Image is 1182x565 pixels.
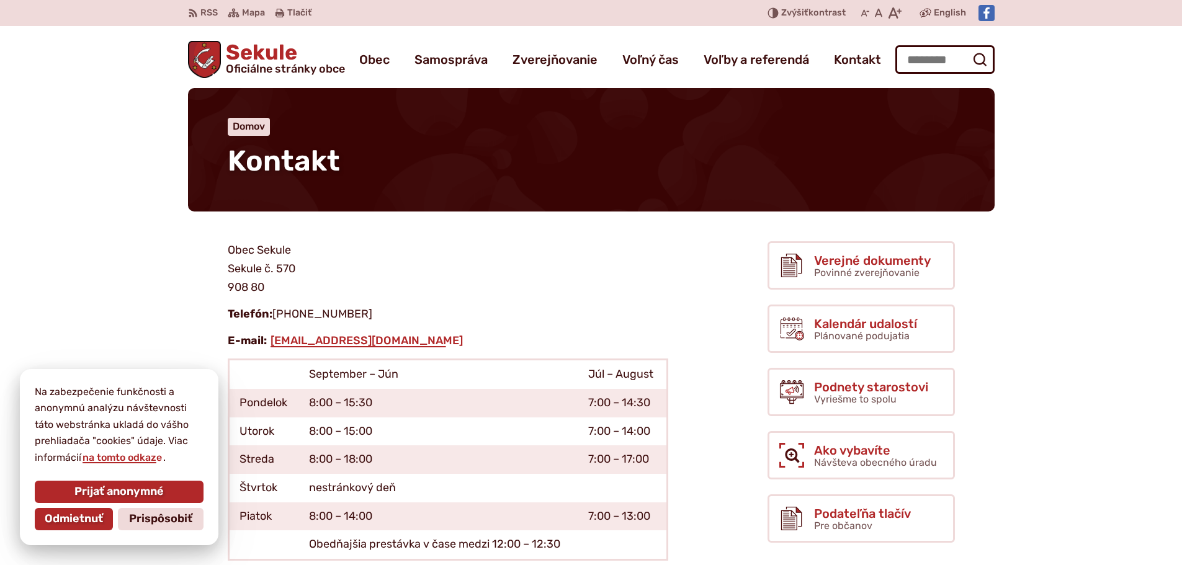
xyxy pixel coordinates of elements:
td: Piatok [228,502,299,531]
img: Prejsť na domovskú stránku [188,41,222,78]
a: Ako vybavíte Návšteva obecného úradu [768,431,955,479]
a: [EMAIL_ADDRESS][DOMAIN_NAME] [269,334,464,347]
td: Júl – August [578,360,667,389]
span: kontrast [781,8,846,19]
span: Tlačiť [287,8,311,19]
td: 7:00 – 17:00 [578,445,667,474]
td: September – Jún [299,360,578,389]
button: Prijať anonymné [35,481,204,503]
span: Oficiálne stránky obce [226,63,345,74]
strong: E-mail: [228,334,267,347]
button: Odmietnuť [35,508,113,530]
span: Vyriešme to spolu [814,393,897,405]
a: Domov [233,120,265,132]
a: Zverejňovanie [513,42,598,77]
a: Podateľňa tlačív Pre občanov [768,494,955,543]
p: Obec Sekule Sekule č. 570 908 80 [228,241,668,296]
span: Kalendár udalostí [814,317,917,331]
td: 8:00 – 15:30 [299,389,578,417]
span: Prijať anonymné [74,485,164,499]
span: Ako vybavíte [814,443,937,457]
span: Mapa [242,6,265,20]
a: Obec [359,42,390,77]
p: [PHONE_NUMBER] [228,305,668,324]
td: 8:00 – 15:00 [299,417,578,446]
td: Streda [228,445,299,474]
span: Zvýšiť [781,7,808,18]
td: 8:00 – 18:00 [299,445,578,474]
span: Povinné zverejňovanie [814,267,920,278]
button: Prispôsobiť [118,508,204,530]
span: Pre občanov [814,520,872,532]
span: Odmietnuť [45,512,103,526]
td: Pondelok [228,389,299,417]
span: Podnety starostovi [814,380,928,394]
a: Logo Sekule, prejsť na domovskú stránku. [188,41,346,78]
strong: Telefón: [228,307,272,321]
p: Na zabezpečenie funkčnosti a anonymnú analýzu návštevnosti táto webstránka ukladá do vášho prehli... [35,384,204,466]
a: na tomto odkaze [81,452,163,463]
span: Plánované podujatia [814,330,910,342]
td: Utorok [228,417,299,446]
span: Kontakt [228,144,340,178]
td: 7:00 – 14:30 [578,389,667,417]
a: Kontakt [834,42,881,77]
a: Verejné dokumenty Povinné zverejňovanie [768,241,955,290]
img: Prejsť na Facebook stránku [978,5,995,21]
span: English [934,6,966,20]
td: Obedňajšia prestávka v čase medzi 12:00 – 12:30 [299,530,578,559]
span: Sekule [221,42,345,74]
span: RSS [200,6,218,20]
a: Podnety starostovi Vyriešme to spolu [768,368,955,416]
a: Samospráva [414,42,488,77]
a: Voľby a referendá [704,42,809,77]
span: Prispôsobiť [129,512,192,526]
a: Voľný čas [622,42,679,77]
td: 7:00 – 13:00 [578,502,667,531]
td: 8:00 – 14:00 [299,502,578,531]
span: Verejné dokumenty [814,254,931,267]
span: Podateľňa tlačív [814,507,911,520]
td: 7:00 – 14:00 [578,417,667,446]
td: nestránkový deň [299,474,578,502]
span: Návšteva obecného úradu [814,456,937,468]
td: Štvrtok [228,474,299,502]
a: Kalendár udalostí Plánované podujatia [768,305,955,353]
a: English [931,6,969,20]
